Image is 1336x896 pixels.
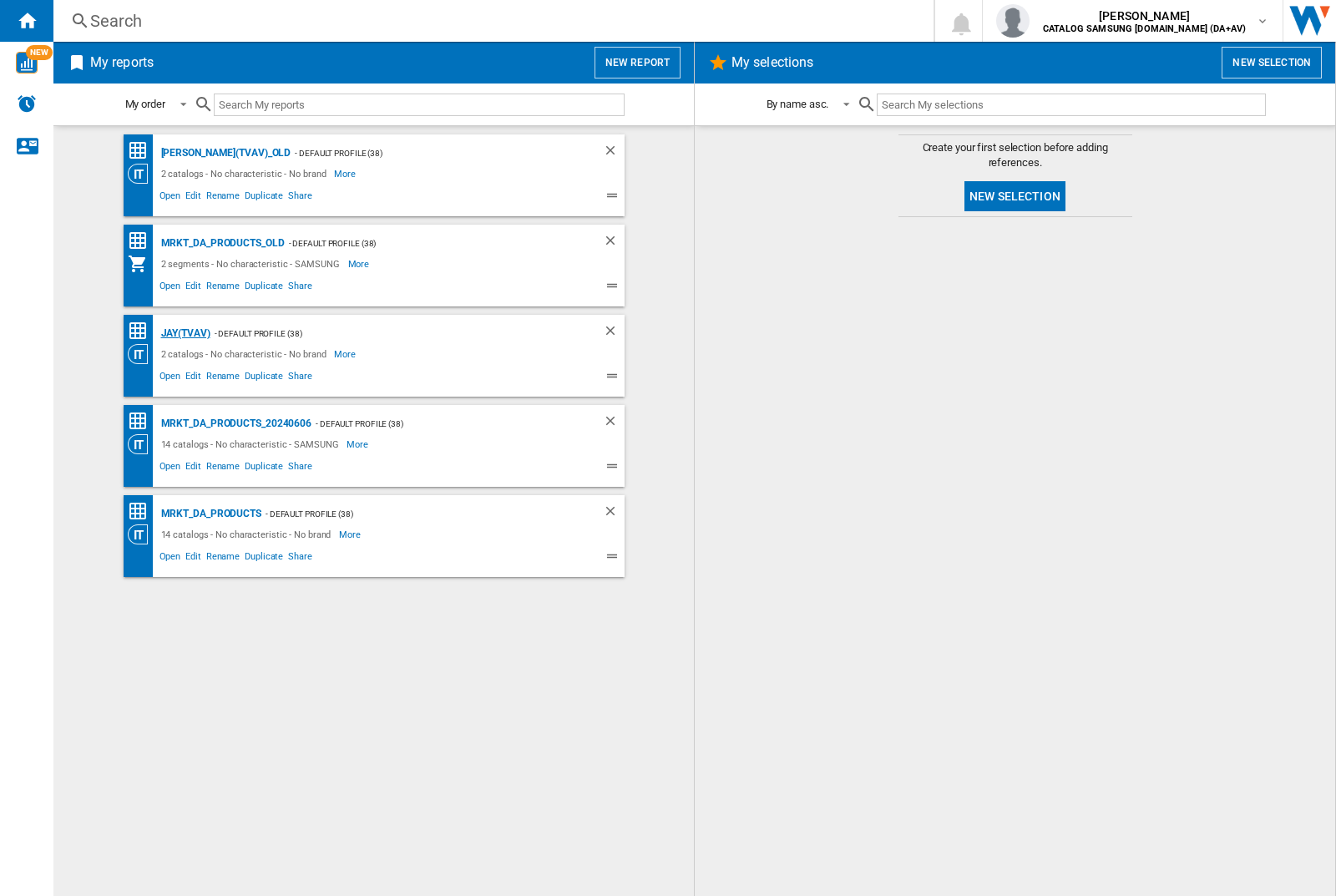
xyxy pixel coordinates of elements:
[210,323,569,344] div: - Default profile (38)
[242,458,286,478] span: Duplicate
[204,458,242,478] span: Rename
[204,278,242,298] span: Rename
[285,233,569,254] div: - Default profile (38)
[347,434,371,454] span: More
[157,549,184,569] span: Open
[286,458,315,478] span: Share
[996,4,1030,38] img: profile.jpg
[128,434,157,454] div: Category View
[157,188,184,208] span: Open
[242,549,286,569] span: Duplicate
[286,188,315,208] span: Share
[183,278,204,298] span: Edit
[183,188,204,208] span: Edit
[898,140,1132,170] span: Create your first selection before adding references.
[334,344,358,364] span: More
[157,278,184,298] span: Open
[311,413,569,434] div: - Default profile (38)
[157,368,184,388] span: Open
[157,413,312,434] div: MRKT_DA_PRODUCTS_20240606
[348,254,372,274] span: More
[603,143,625,164] div: Delete
[1222,47,1322,78] button: New selection
[157,344,335,364] div: 2 catalogs - No characteristic - No brand
[157,323,210,344] div: JAY(TVAV)
[286,278,315,298] span: Share
[1043,8,1246,24] span: [PERSON_NAME]
[339,524,363,544] span: More
[157,434,347,454] div: 14 catalogs - No characteristic - SAMSUNG
[204,549,242,569] span: Rename
[128,501,157,522] div: Price Matrix
[157,233,285,254] div: MRKT_DA_PRODUCTS_OLD
[128,254,157,274] div: My Assortment
[157,164,335,184] div: 2 catalogs - No characteristic - No brand
[877,94,1265,116] input: Search My selections
[603,323,625,344] div: Delete
[183,549,204,569] span: Edit
[204,188,242,208] span: Rename
[286,368,315,388] span: Share
[125,98,165,110] div: My order
[242,368,286,388] span: Duplicate
[728,47,817,78] h2: My selections
[183,368,204,388] span: Edit
[128,164,157,184] div: Category View
[17,94,37,114] img: alerts-logo.svg
[157,504,261,524] div: MRKT_DA_PRODUCTS
[128,411,157,432] div: Price Matrix
[128,230,157,251] div: Price Matrix
[183,458,204,478] span: Edit
[603,233,625,254] div: Delete
[964,181,1065,211] button: New selection
[603,413,625,434] div: Delete
[242,278,286,298] span: Duplicate
[128,140,157,161] div: Price Matrix
[291,143,569,164] div: - Default profile (38)
[242,188,286,208] span: Duplicate
[128,524,157,544] div: Category View
[603,504,625,524] div: Delete
[157,524,340,544] div: 14 catalogs - No characteristic - No brand
[90,9,890,33] div: Search
[128,321,157,342] div: Price Matrix
[26,45,53,60] span: NEW
[87,47,157,78] h2: My reports
[16,52,38,73] img: wise-card.svg
[261,504,569,524] div: - Default profile (38)
[214,94,625,116] input: Search My reports
[204,368,242,388] span: Rename
[157,458,184,478] span: Open
[1043,23,1246,34] b: CATALOG SAMSUNG [DOMAIN_NAME] (DA+AV)
[286,549,315,569] span: Share
[128,344,157,364] div: Category View
[334,164,358,184] span: More
[767,98,829,110] div: By name asc.
[157,143,291,164] div: [PERSON_NAME](TVAV)_old
[157,254,348,274] div: 2 segments - No characteristic - SAMSUNG
[595,47,681,78] button: New report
